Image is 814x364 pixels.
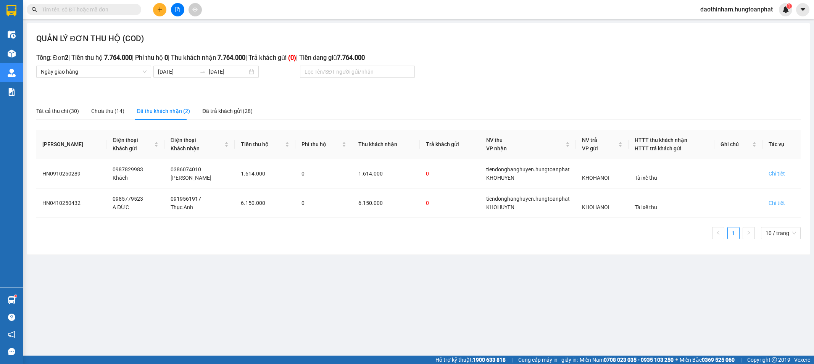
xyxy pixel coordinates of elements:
button: aim [189,3,202,16]
div: Chi tiết đơn hàng [769,199,785,207]
span: Tài xế thu [635,204,657,210]
span: copyright [772,357,777,362]
input: Ngày kết thúc [209,68,247,76]
span: NV trả [582,137,597,143]
img: warehouse-icon [8,69,16,77]
strong: 0369 525 060 [702,357,735,363]
span: KHOHANOI [582,175,609,181]
span: 0 [301,200,305,206]
span: Thục Anh [171,204,193,210]
strong: 0708 023 035 - 0935 103 250 [604,357,674,363]
li: Trang Kế [743,227,755,239]
button: caret-down [796,3,809,16]
div: kích thước trang [761,227,801,239]
span: Hỗ trợ kỹ thuật: [435,356,506,364]
span: KHOHUYEN [486,204,514,210]
span: Miền Nam [580,356,674,364]
div: Đã trả khách gửi (28) [202,107,253,115]
strong: 1900 633 818 [473,357,506,363]
span: Cung cấp máy in - giấy in: [518,356,578,364]
span: Điện thoại [171,137,196,143]
span: aim [192,7,198,12]
span: KHOHUYEN [486,175,514,181]
span: Ghi chú [721,140,751,148]
div: Chưa thu (14) [91,107,124,115]
span: A ĐỨC [113,204,129,210]
div: 6.150.000 [241,199,289,207]
span: 0919561917 [171,196,201,202]
span: NV thu [486,137,503,143]
span: notification [8,331,15,338]
span: tiendonghanghuyen.hungtoanphat [486,196,570,202]
b: ( 0 ) [288,54,296,61]
span: caret-down [799,6,806,13]
span: file-add [175,7,180,12]
img: warehouse-icon [8,296,16,304]
span: VP nhận [486,145,507,151]
span: 0386074010 [171,166,201,172]
span: Tài xế thu [635,175,657,181]
span: left [716,230,721,235]
span: 0 [301,171,305,177]
div: 0 [426,199,474,207]
img: warehouse-icon [8,31,16,39]
b: 7.764.000 [337,54,365,61]
span: 1 [788,3,790,9]
span: ⚪️ [675,358,678,361]
span: HTTT trả khách gửi [635,145,682,151]
b: 7.764.000 [218,54,245,61]
div: Đã thu khách nhận (2) [137,107,190,115]
td: HN0410250432 [36,188,106,218]
span: | [511,356,513,364]
th: [PERSON_NAME] [36,130,106,159]
span: KHOHANOI [582,204,609,210]
h3: Tổng: Đơn | Tiền thu hộ | Phí thu hộ | Thu khách nhận | Trả khách gửi | Tiền đang giữ [36,53,801,63]
b: 0 [164,54,168,61]
img: logo-vxr [6,5,16,16]
b: 2 [65,54,68,61]
div: 0 [426,169,474,178]
span: Phí thu hộ [301,140,340,148]
span: VP gửi [582,145,598,151]
td: HN0910250289 [36,159,106,188]
li: 1 [727,227,740,239]
li: Trang Trước [712,227,724,239]
h2: QUẢN LÝ ĐƠN THU HỘ (COD) [36,32,144,45]
div: 1.614.000 [241,169,289,178]
span: Ngày giao hàng [41,66,147,77]
th: Trả khách gửi [420,130,480,159]
button: plus [153,3,166,16]
span: HTTT thu khách nhận [635,137,687,143]
span: daothinham.hungtoanphat [694,5,779,14]
span: Khách gửi [113,145,137,151]
span: 10 / trang [766,227,796,239]
b: 7.764.000 [104,54,132,61]
div: 6.150.000 [358,199,414,207]
span: 0987829983 [113,166,143,172]
a: 1 [728,227,739,239]
span: Miền Bắc [680,356,735,364]
span: | [740,356,741,364]
div: 1.614.000 [358,169,414,178]
img: icon-new-feature [782,6,789,13]
span: Điện thoại [113,137,138,143]
span: Tiền thu hộ [241,140,284,148]
button: left [712,227,724,239]
input: Tìm tên, số ĐT hoặc mã đơn [42,5,132,14]
span: question-circle [8,314,15,321]
span: plus [157,7,163,12]
div: Tất cả thu chi (30) [36,107,79,115]
span: Khách [113,175,128,181]
th: Tác vụ [762,130,801,159]
span: to [200,69,206,75]
span: [PERSON_NAME] [171,175,211,181]
input: Ngày bắt đầu [158,68,197,76]
sup: 1 [787,3,792,9]
span: tiendonghanghuyen.hungtoanphat [486,166,570,172]
span: message [8,348,15,355]
sup: 1 [15,295,17,297]
img: solution-icon [8,88,16,96]
th: Thu khách nhận [352,130,420,159]
button: right [743,227,755,239]
span: right [746,230,751,235]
